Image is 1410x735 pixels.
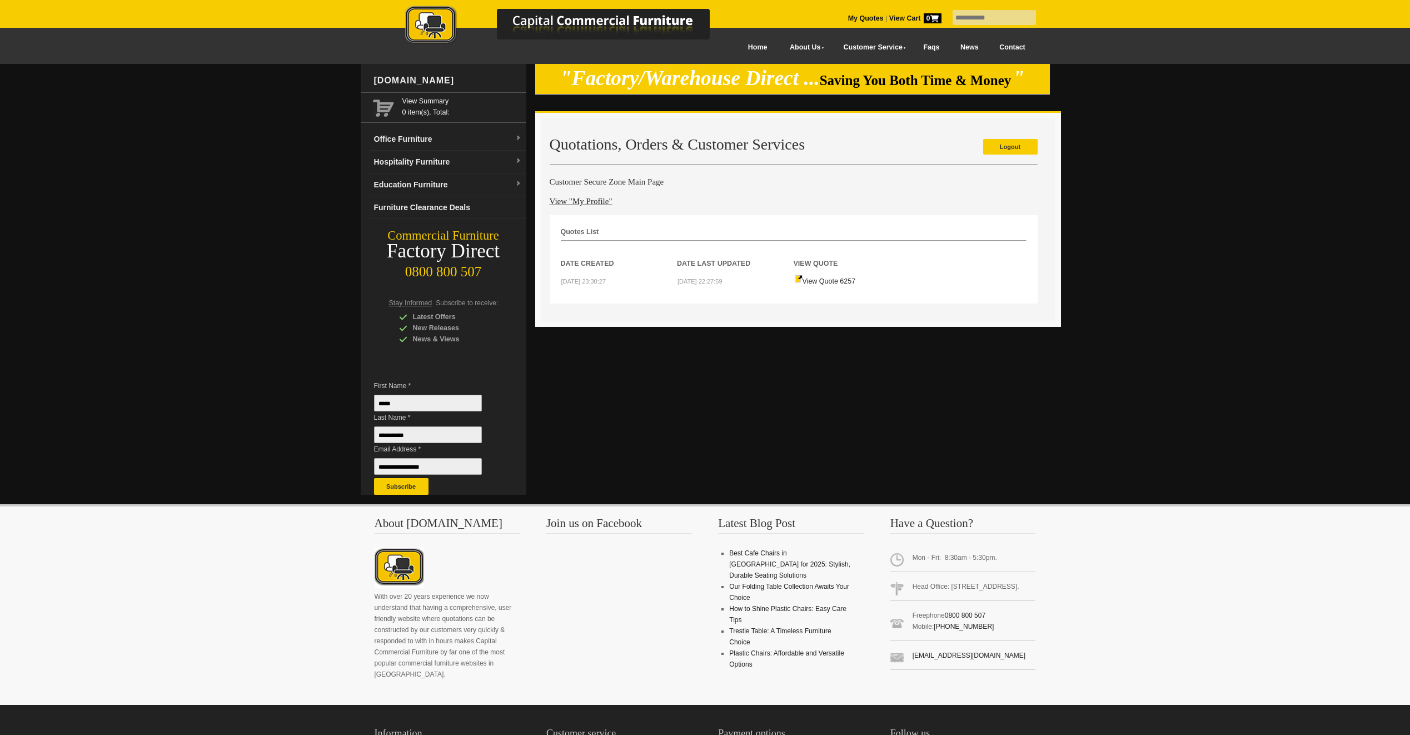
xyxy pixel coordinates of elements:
strong: Quotes List [561,228,599,236]
input: Email Address * [374,458,482,475]
h3: About [DOMAIN_NAME] [375,518,520,534]
div: News & Views [399,334,505,345]
input: Last Name * [374,426,482,443]
span: 0 item(s), Total: [402,96,522,116]
a: 0800 800 507 [945,612,985,619]
a: [PHONE_NUMBER] [934,623,994,630]
div: Factory Direct [361,244,526,259]
a: Plastic Chairs: Affordable and Versatile Options [729,649,844,668]
a: View Summary [402,96,522,107]
img: dropdown [515,181,522,187]
button: Subscribe [374,478,429,495]
span: Freephone Mobile: [890,605,1036,641]
small: [DATE] 22:27:59 [677,278,723,285]
h4: Customer Secure Zone Main Page [550,176,1038,187]
small: [DATE] 23:30:27 [561,278,606,285]
h3: Latest Blog Post [718,518,864,534]
div: New Releases [399,322,505,334]
span: Subscribe to receive: [436,299,498,307]
a: View Cart0 [887,14,941,22]
img: Quote-icon [794,275,803,284]
a: Office Furnituredropdown [370,128,526,151]
span: Email Address * [374,444,499,455]
a: Capital Commercial Furniture Logo [375,6,764,49]
a: Furniture Clearance Deals [370,196,526,219]
em: "Factory/Warehouse Direct ... [560,67,820,90]
span: 0 [924,13,941,23]
h2: Quotations, Orders & Customer Services [550,136,1038,153]
a: Trestle Table: A Timeless Furniture Choice [729,627,831,646]
th: Date Created [561,241,677,269]
span: Mon - Fri: 8:30am - 5:30pm. [890,548,1036,572]
a: How to Shine Plastic Chairs: Easy Care Tips [729,605,846,624]
p: With over 20 years experience we now understand that having a comprehensive, user friendly websit... [375,591,520,680]
a: About Us [778,35,831,60]
div: 0800 800 507 [361,259,526,280]
a: Contact [989,35,1035,60]
a: Logout [983,139,1038,155]
img: About CCFNZ Logo [375,548,424,588]
span: Last Name * [374,412,499,423]
strong: View Cart [889,14,941,22]
a: View "My Profile" [550,197,612,206]
a: View Quote 6257 [794,277,856,285]
span: First Name * [374,380,499,391]
div: Latest Offers [399,311,505,322]
div: Commercial Furniture [361,228,526,244]
span: Head Office: [STREET_ADDRESS]. [890,577,1036,601]
h3: Have a Question? [890,518,1036,534]
a: News [950,35,989,60]
input: First Name * [374,395,482,411]
a: [EMAIL_ADDRESS][DOMAIN_NAME] [913,652,1025,659]
div: [DOMAIN_NAME] [370,64,526,97]
iframe: fb:page Facebook Social Plugin [546,548,691,670]
a: Hospitality Furnituredropdown [370,151,526,173]
em: " [1013,67,1025,90]
a: Education Furnituredropdown [370,173,526,196]
th: Date Last Updated [677,241,794,269]
img: dropdown [515,158,522,165]
a: Our Folding Table Collection Awaits Your Choice [729,583,849,602]
span: Stay Informed [389,299,432,307]
th: View Quote [794,241,910,269]
a: Customer Service [831,35,913,60]
a: Best Cafe Chairs in [GEOGRAPHIC_DATA] for 2025: Stylish, Durable Seating Solutions [729,549,850,579]
img: dropdown [515,135,522,142]
a: My Quotes [848,14,884,22]
img: Capital Commercial Furniture Logo [375,6,764,46]
a: Faqs [913,35,950,60]
span: Saving You Both Time & Money [820,73,1012,88]
h3: Join us on Facebook [546,518,692,534]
